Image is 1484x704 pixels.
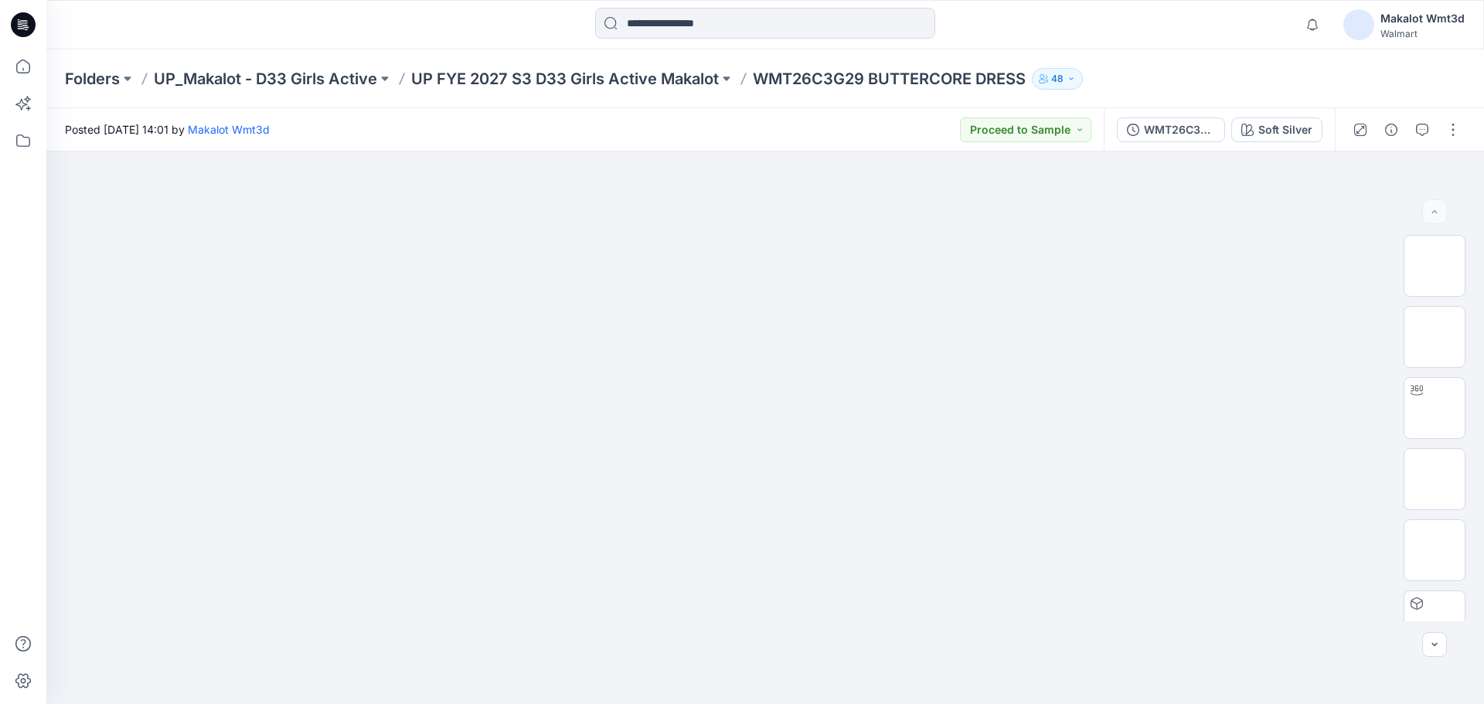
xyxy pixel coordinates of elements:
[1343,9,1374,40] img: avatar
[1144,121,1215,138] div: WMT26C3G29_ADM_Rev1_BUTTERCORE DRESS
[753,68,1026,90] p: WMT26C3G29 BUTTERCORE DRESS
[65,68,120,90] a: Folders
[1117,117,1225,142] button: WMT26C3G29_ADM_Rev1_BUTTERCORE DRESS
[188,123,270,136] a: Makalot Wmt3d
[411,68,719,90] a: UP FYE 2027 S3 D33 Girls Active Makalot
[1379,117,1404,142] button: Details
[1258,121,1312,138] div: Soft Silver
[1380,28,1465,39] div: Walmart
[154,68,377,90] a: UP_Makalot - D33 Girls Active
[1231,117,1322,142] button: Soft Silver
[1032,68,1083,90] button: 48
[1380,9,1465,28] div: Makalot Wmt3d
[1051,70,1064,87] p: 48
[65,121,270,138] span: Posted [DATE] 14:01 by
